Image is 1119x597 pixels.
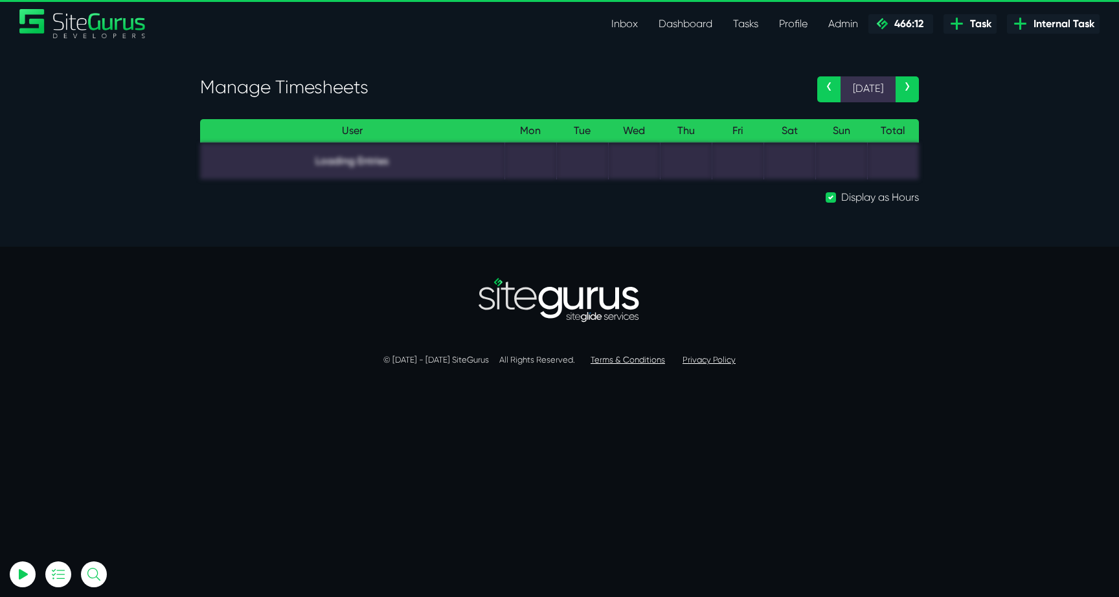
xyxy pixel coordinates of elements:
[200,119,504,143] th: User
[648,11,723,37] a: Dashboard
[841,190,919,205] label: Display as Hours
[200,76,798,98] h3: Manage Timesheets
[763,119,815,143] th: Sat
[867,119,919,143] th: Total
[1028,16,1094,32] span: Internal Task
[965,16,991,32] span: Task
[868,14,933,34] a: 466:12
[769,11,818,37] a: Profile
[723,11,769,37] a: Tasks
[817,76,841,102] a: ‹
[556,119,608,143] th: Tue
[19,9,146,38] a: SiteGurus
[200,354,919,366] p: © [DATE] - [DATE] SiteGurus All Rights Reserved.
[818,11,868,37] a: Admin
[841,76,896,102] span: [DATE]
[608,119,660,143] th: Wed
[1007,14,1100,34] a: Internal Task
[660,119,712,143] th: Thu
[815,119,867,143] th: Sun
[889,17,923,30] span: 466:12
[200,142,504,179] td: Loading Entries
[591,355,665,365] a: Terms & Conditions
[896,76,919,102] a: ›
[504,119,556,143] th: Mon
[712,119,763,143] th: Fri
[19,9,146,38] img: Sitegurus Logo
[683,355,736,365] a: Privacy Policy
[944,14,997,34] a: Task
[601,11,648,37] a: Inbox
